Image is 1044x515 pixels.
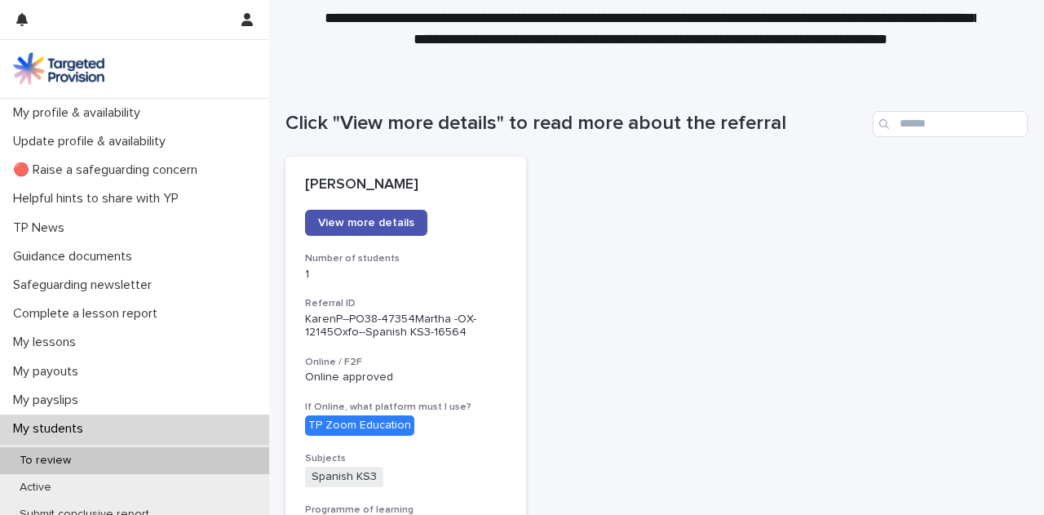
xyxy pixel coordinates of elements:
p: KarenP--PO38-47354Martha -OX-12145Oxfo--Spanish KS3-16564 [305,313,507,340]
h3: Online / F2F [305,356,507,369]
h3: Referral ID [305,297,507,310]
p: Online approved [305,371,507,384]
h3: If Online, what platform must I use? [305,401,507,414]
p: My students [7,421,96,437]
span: View more details [318,217,414,229]
p: To review [7,454,84,468]
p: Complete a lesson report [7,306,170,322]
p: 🔴 Raise a safeguarding concern [7,162,210,178]
p: My profile & availability [7,105,153,121]
input: Search [873,111,1028,137]
p: Safeguarding newsletter [7,277,165,293]
img: M5nRWzHhSzIhMunXDL62 [13,52,104,85]
p: My lessons [7,335,89,350]
a: View more details [305,210,427,236]
span: Spanish KS3 [305,467,383,487]
p: [PERSON_NAME] [305,176,507,194]
p: TP News [7,220,77,236]
h3: Subjects [305,452,507,465]
h3: Number of students [305,252,507,265]
p: Guidance documents [7,249,145,264]
h1: Click "View more details" to read more about the referral [285,112,866,135]
p: My payslips [7,393,91,408]
p: Helpful hints to share with YP [7,191,192,206]
p: Active [7,481,64,495]
div: TP Zoom Education [305,415,414,436]
p: 1 [305,268,507,282]
p: Update profile & availability [7,134,179,149]
p: My payouts [7,364,91,380]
